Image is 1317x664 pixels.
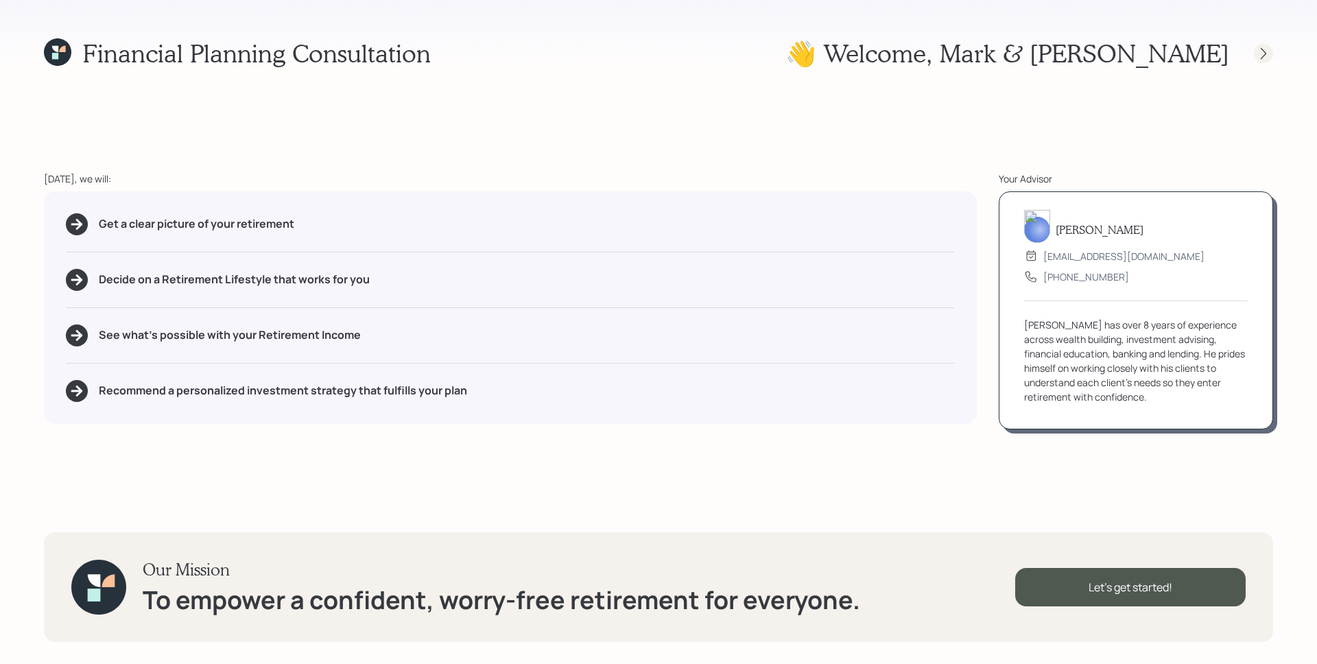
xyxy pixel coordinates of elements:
h1: Financial Planning Consultation [82,38,431,68]
div: [EMAIL_ADDRESS][DOMAIN_NAME] [1043,249,1205,263]
h5: Get a clear picture of your retirement [99,217,294,230]
div: Your Advisor [999,171,1273,186]
h5: [PERSON_NAME] [1056,223,1143,236]
img: james-distasi-headshot.png [1024,210,1050,243]
h3: Our Mission [143,560,860,580]
h5: See what's possible with your Retirement Income [99,329,361,342]
div: [DATE], we will: [44,171,977,186]
h5: Decide on a Retirement Lifestyle that works for you [99,273,370,286]
div: Let's get started! [1015,568,1246,606]
div: [PHONE_NUMBER] [1043,270,1129,284]
h1: 👋 Welcome , Mark & [PERSON_NAME] [785,38,1229,68]
div: [PERSON_NAME] has over 8 years of experience across wealth building, investment advising, financi... [1024,318,1248,404]
h1: To empower a confident, worry-free retirement for everyone. [143,585,860,615]
h5: Recommend a personalized investment strategy that fulfills your plan [99,384,467,397]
